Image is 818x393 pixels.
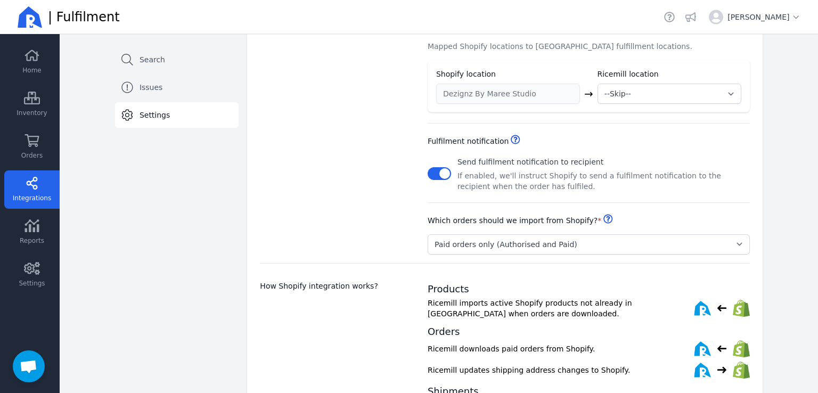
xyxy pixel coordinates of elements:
[118,63,179,70] div: Keywords by Traffic
[260,281,415,291] h3: How Shopify integration works?
[106,62,114,70] img: tab_keywords_by_traffic_grey.svg
[22,66,41,75] span: Home
[428,283,750,296] h2: Products
[17,17,26,26] img: logo_orange.svg
[13,194,51,202] span: Integrations
[457,170,750,192] p: If enabled, we'll instruct Shopify to send a fulfilment notification to the recipient when the or...
[428,325,750,338] h2: Orders
[140,54,165,65] span: Search
[30,17,52,26] div: v 4.0.25
[17,109,47,117] span: Inventory
[727,12,801,22] span: [PERSON_NAME]
[48,9,120,26] span: | Fulfilment
[428,214,615,226] p: Which orders should we import from Shopify?
[115,102,239,128] a: Settings
[457,158,603,166] span: Send fulfilment notification to recipient
[428,124,750,191] div: fulfilment notification
[584,86,593,101] div: →
[428,298,642,319] span: Ricemill imports active Shopify products not already in [GEOGRAPHIC_DATA] when orders are downloa...
[28,28,117,36] div: Domain: [DOMAIN_NAME]
[437,84,579,103] input: e.g. My Warehouse
[19,279,45,288] span: Settings
[436,69,496,79] h3: Shopify location
[428,343,642,354] span: Ricemill downloads paid orders from Shopify.
[13,350,45,382] div: Open chat
[21,151,43,160] span: Orders
[140,110,170,120] span: Settings
[40,63,95,70] div: Domain Overview
[20,236,44,245] span: Reports
[509,135,522,148] a: Helpdesk
[705,5,805,29] button: [PERSON_NAME]
[428,365,642,375] span: Ricemill updates shipping address changes to Shopify.
[29,62,37,70] img: tab_domain_overview_orange.svg
[428,203,750,255] div: Order download
[428,42,692,51] span: Mapped Shopify locations to [GEOGRAPHIC_DATA] fulfillment locations.
[17,28,26,36] img: website_grey.svg
[140,82,163,93] span: Issues
[597,69,741,79] h3: Ricemill location
[17,4,43,30] img: Ricemill Logo
[115,47,239,72] a: Search
[428,134,522,146] h3: Fulfilment notification
[601,214,615,227] a: Helpdesk
[115,75,239,100] a: Issues
[662,10,677,24] a: Helpdesk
